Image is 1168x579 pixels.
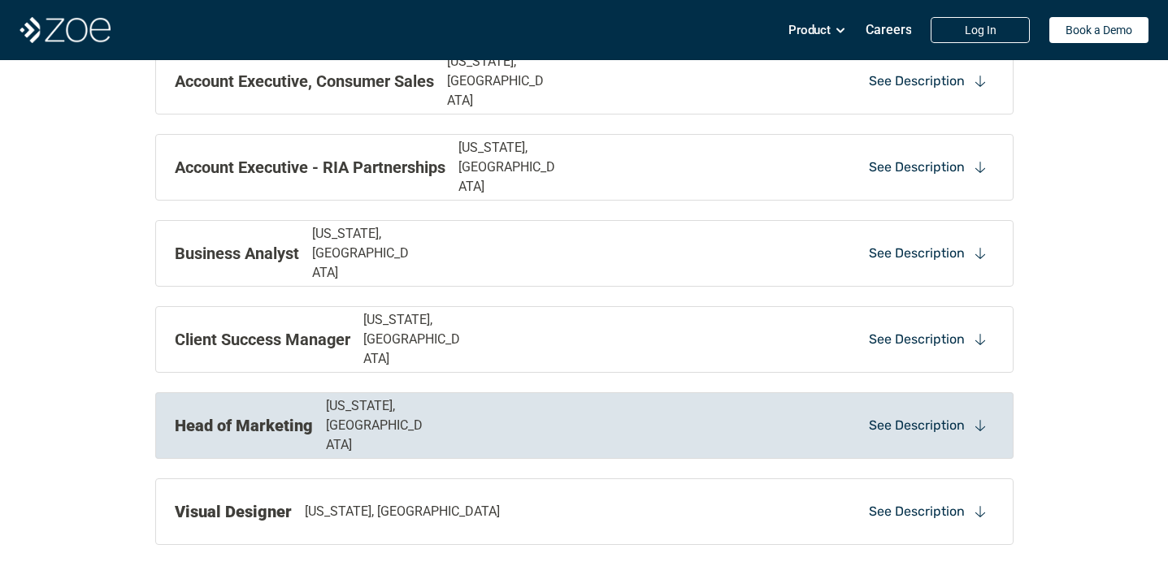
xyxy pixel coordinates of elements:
[447,52,550,110] p: [US_STATE], [GEOGRAPHIC_DATA]
[1049,17,1148,43] a: Book a Demo
[175,241,299,266] p: Business Analyst
[869,503,965,521] p: See Description
[175,416,313,435] strong: Head of Marketing
[363,310,467,369] p: [US_STATE], [GEOGRAPHIC_DATA]
[458,138,562,197] p: [US_STATE], [GEOGRAPHIC_DATA]
[305,502,500,521] p: [US_STATE], [GEOGRAPHIC_DATA]
[1066,24,1132,37] p: Book a Demo
[312,224,415,283] p: [US_STATE], [GEOGRAPHIC_DATA]
[869,158,965,176] p: See Description
[869,417,965,434] p: See Description
[869,244,965,262] p: See Description
[866,22,912,37] p: Careers
[175,502,292,521] strong: Visual Designer
[175,69,434,93] p: Account Executive, Consumer Sales
[869,331,965,348] p: See Description
[175,327,350,352] p: Client Success Manager
[326,396,429,455] p: [US_STATE], [GEOGRAPHIC_DATA]
[788,18,831,42] p: Product
[869,72,965,90] p: See Description
[931,17,1030,43] a: Log In
[175,155,445,179] p: Account Executive - RIA Partnerships
[965,24,996,37] p: Log In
